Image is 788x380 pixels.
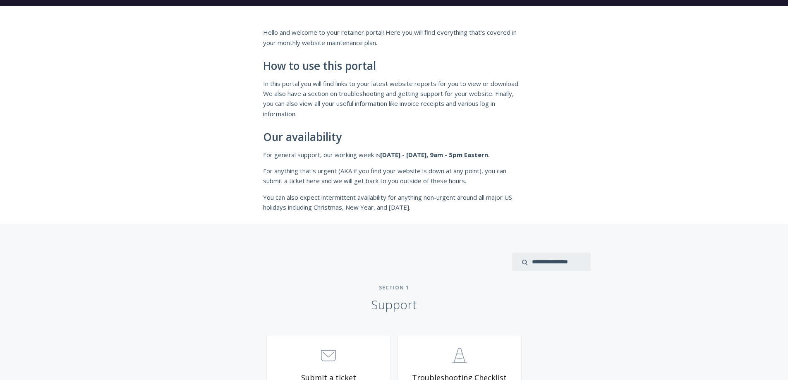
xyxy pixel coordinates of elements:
[512,253,591,271] input: search input
[263,60,525,72] h2: How to use this portal
[263,150,525,160] p: For general support, our working week is .
[263,79,525,119] p: In this portal you will find links to your latest website reports for you to view or download. We...
[263,192,525,213] p: You can also expect intermittent availability for anything non-urgent around all major US holiday...
[263,27,525,48] p: Hello and welcome to your retainer portal! Here you will find everything that's covered in your m...
[263,131,525,143] h2: Our availability
[380,151,488,159] strong: [DATE] - [DATE], 9am - 5pm Eastern
[263,166,525,186] p: For anything that's urgent (AKA if you find your website is down at any point), you can submit a ...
